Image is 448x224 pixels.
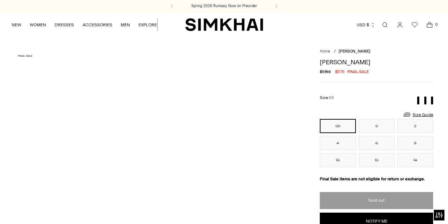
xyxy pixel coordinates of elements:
a: DRESSES [55,17,74,33]
span: $575 [335,69,345,75]
button: USD $ [357,17,375,33]
button: 4 [320,136,356,150]
button: 12 [359,153,395,167]
nav: breadcrumbs [320,49,433,55]
a: Wishlist [408,18,422,32]
a: Size Guide [403,110,433,119]
a: WOMEN [30,17,46,33]
s: $1,150 [320,69,331,75]
button: 0 [359,119,395,133]
button: 00 [320,119,356,133]
button: 6 [359,136,395,150]
label: Size: [320,94,334,101]
span: 0 [433,21,440,28]
button: 2 [397,119,433,133]
a: Home [320,49,330,54]
strong: Final Sale items are not eligible for return or exchange. [320,176,425,181]
button: 10 [320,153,356,167]
span: [PERSON_NAME] [339,49,370,54]
a: Open search modal [378,18,392,32]
span: 00 [329,95,334,100]
a: NEW [12,17,21,33]
a: Go to the account page [393,18,407,32]
a: Open cart modal [423,18,437,32]
div: / [334,49,336,55]
button: 8 [397,136,433,150]
h1: [PERSON_NAME] [320,59,433,65]
button: 14 [397,153,433,167]
a: MEN [121,17,130,33]
a: EXPLORE [138,17,157,33]
a: ACCESSORIES [83,17,112,33]
a: SIMKHAI [185,18,263,32]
